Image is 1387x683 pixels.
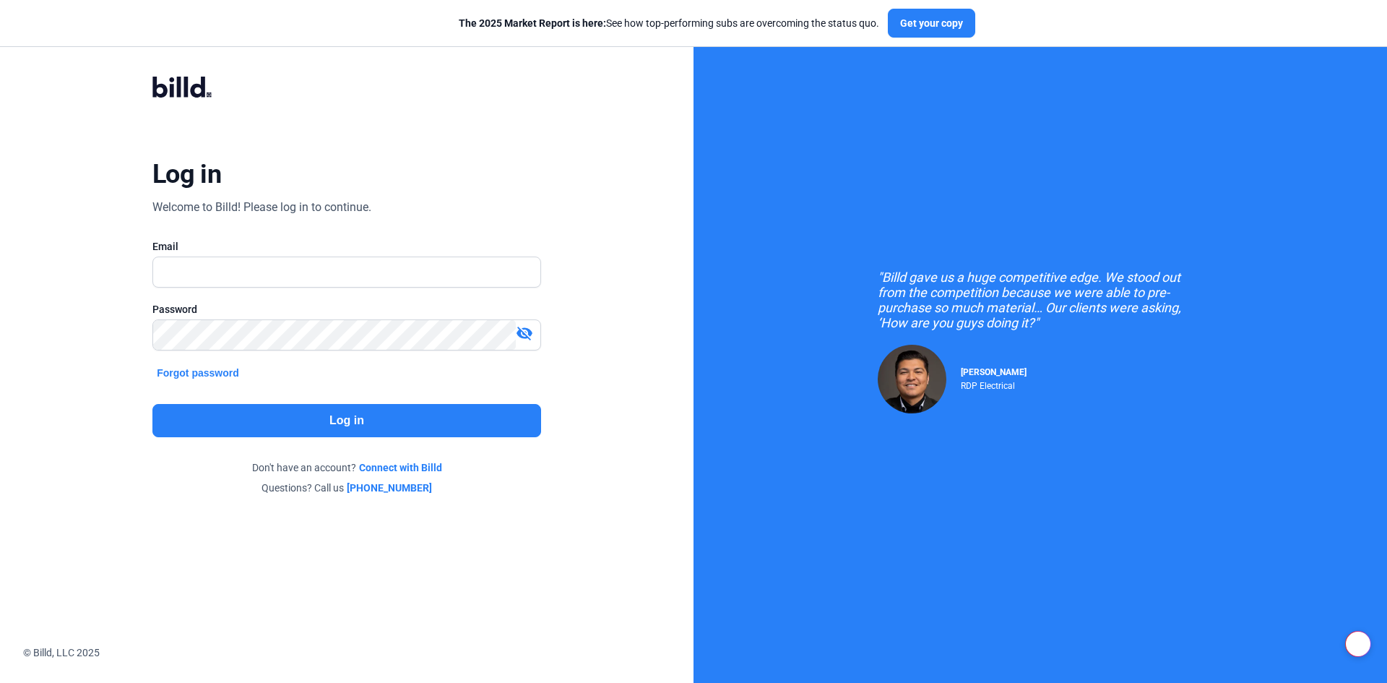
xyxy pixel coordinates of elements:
span: The 2025 Market Report is here: [459,17,606,29]
div: Questions? Call us [152,481,541,495]
div: Log in [152,158,221,190]
div: Email [152,239,541,254]
div: Password [152,302,541,317]
button: Log in [152,404,541,437]
img: Raul Pacheco [878,345,946,413]
div: RDP Electrical [961,377,1027,391]
div: Don't have an account? [152,460,541,475]
div: "Billd gave us a huge competitive edge. We stood out from the competition because we were able to... [878,270,1203,330]
div: Welcome to Billd! Please log in to continue. [152,199,371,216]
button: Forgot password [152,365,243,381]
a: [PHONE_NUMBER] [347,481,432,495]
span: [PERSON_NAME] [961,367,1027,377]
button: Get your copy [888,9,975,38]
div: See how top-performing subs are overcoming the status quo. [459,16,879,30]
mat-icon: visibility_off [516,325,533,342]
a: Connect with Billd [359,460,442,475]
